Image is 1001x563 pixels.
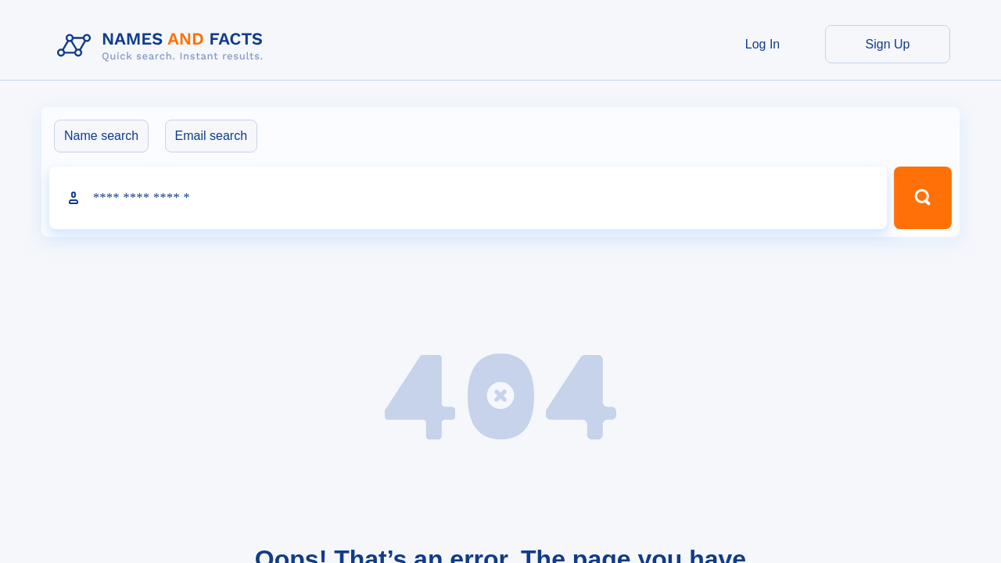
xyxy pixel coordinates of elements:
a: Log In [700,25,825,63]
label: Email search [165,120,257,152]
img: Logo Names and Facts [51,25,276,67]
label: Name search [54,120,149,152]
button: Search Button [894,167,952,229]
a: Sign Up [825,25,950,63]
input: search input [49,167,887,229]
